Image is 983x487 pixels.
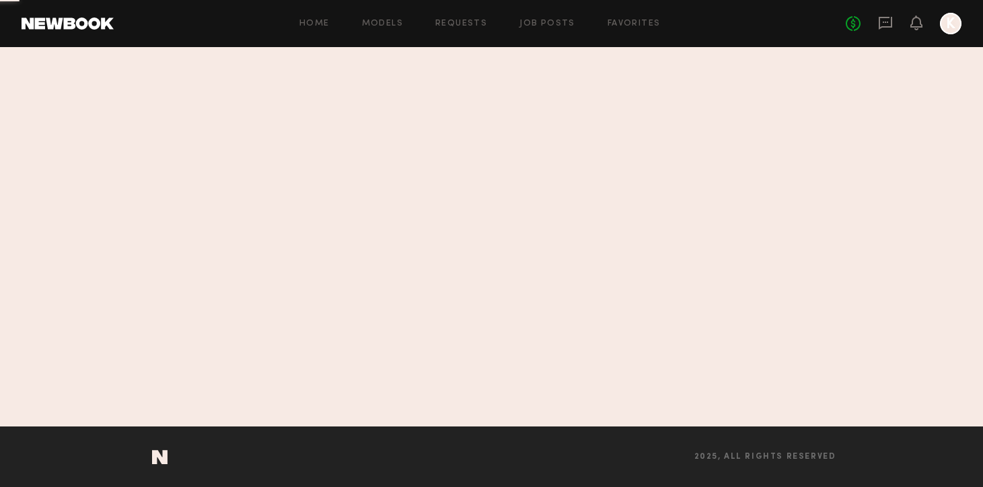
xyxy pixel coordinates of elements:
a: Requests [435,20,487,28]
a: Home [299,20,330,28]
a: K [940,13,961,34]
a: Models [362,20,403,28]
a: Favorites [608,20,661,28]
a: Job Posts [519,20,575,28]
span: 2025, all rights reserved [694,453,836,461]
